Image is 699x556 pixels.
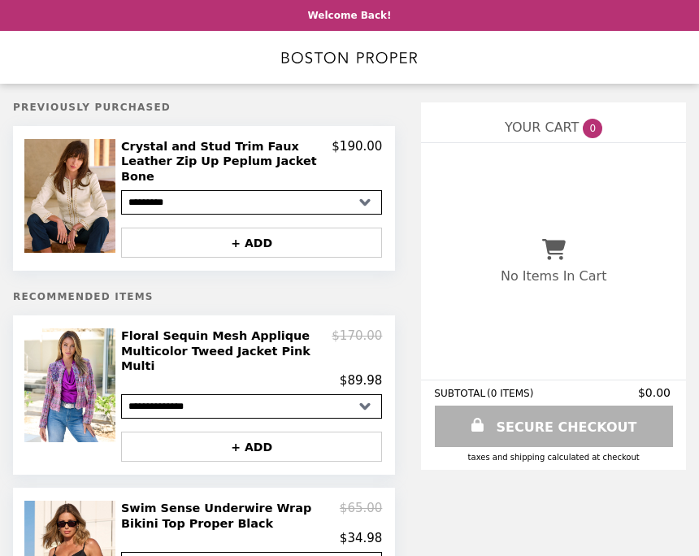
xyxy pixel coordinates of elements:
[24,328,119,442] img: Floral Sequin Mesh Applique Multicolor Tweed Jacket Pink Multi
[340,501,383,531] p: $65.00
[121,394,382,419] select: Select a product variant
[121,501,340,531] h2: Swim Sense Underwire Wrap Bikini Top Proper Black
[281,41,418,74] img: Brand Logo
[121,228,382,258] button: + ADD
[340,531,383,545] p: $34.98
[340,373,383,388] p: $89.98
[501,268,606,284] p: No Items In Cart
[487,388,533,399] span: ( 0 ITEMS )
[307,10,391,21] p: Welcome Back!
[13,291,395,302] h5: Recommended Items
[434,388,487,399] span: SUBTOTAL
[121,328,332,373] h2: Floral Sequin Mesh Applique Multicolor Tweed Jacket Pink Multi
[434,453,673,462] div: Taxes and Shipping calculated at checkout
[24,139,119,253] img: Crystal and Stud Trim Faux Leather Zip Up Peplum Jacket Bone
[332,139,382,184] p: $190.00
[332,328,382,373] p: $170.00
[505,119,579,135] span: YOUR CART
[583,119,602,138] span: 0
[121,432,382,462] button: + ADD
[121,190,382,215] select: Select a product variant
[121,139,332,184] h2: Crystal and Stud Trim Faux Leather Zip Up Peplum Jacket Bone
[638,386,673,399] span: $0.00
[13,102,395,113] h5: Previously Purchased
